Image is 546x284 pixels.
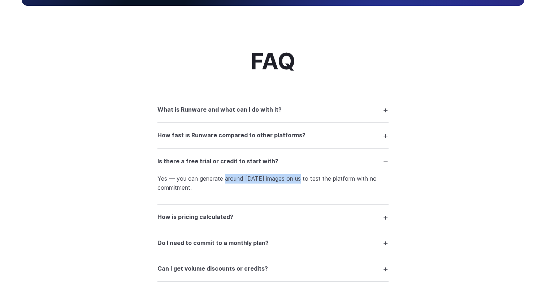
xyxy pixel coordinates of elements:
[157,236,389,250] summary: Do I need to commit to a monthly plan?
[157,157,278,166] h3: Is there a free trial or credit to start with?
[157,154,389,168] summary: Is there a free trial or credit to start with?
[157,129,389,142] summary: How fast is Runware compared to other platforms?
[157,210,389,224] summary: How is pricing calculated?
[157,262,389,276] summary: Can I get volume discounts or credits?
[157,103,389,117] summary: What is Runware and what can I do with it?
[251,49,295,74] h2: FAQ
[157,212,233,222] h3: How is pricing calculated?
[157,105,282,115] h3: What is Runware and what can I do with it?
[157,264,268,274] h3: Can I get volume discounts or credits?
[157,238,269,248] h3: Do I need to commit to a monthly plan?
[157,174,389,193] p: Yes — you can generate around [DATE] images on us to test the platform with no commitment.
[157,131,305,140] h3: How fast is Runware compared to other platforms?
